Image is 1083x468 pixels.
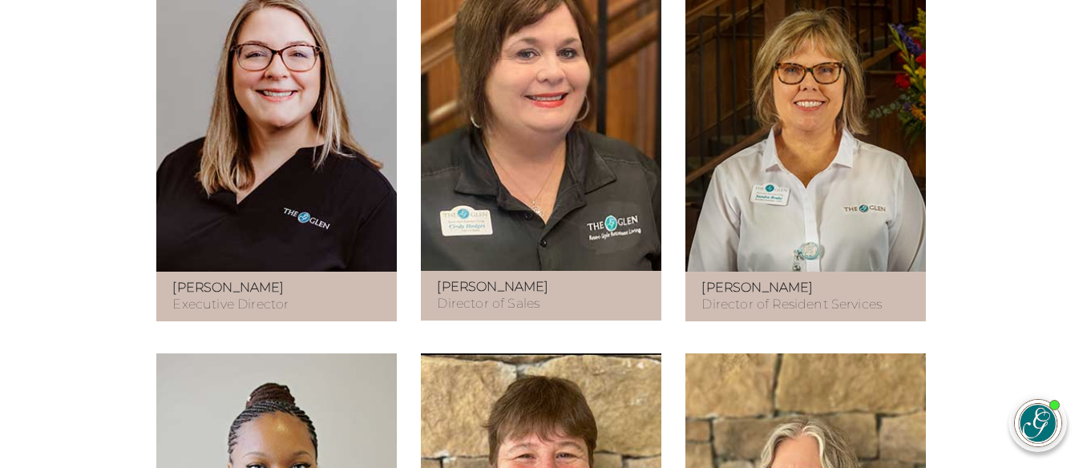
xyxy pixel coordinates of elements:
[766,37,1067,378] iframe: iframe
[701,280,813,295] strong: [PERSON_NAME]
[437,279,645,313] p: Director of Sales
[172,280,284,295] strong: [PERSON_NAME]
[701,280,910,313] p: Director of Resident Services
[1015,400,1061,446] img: avatar
[437,279,548,294] strong: [PERSON_NAME]
[172,280,381,313] p: Executive Director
